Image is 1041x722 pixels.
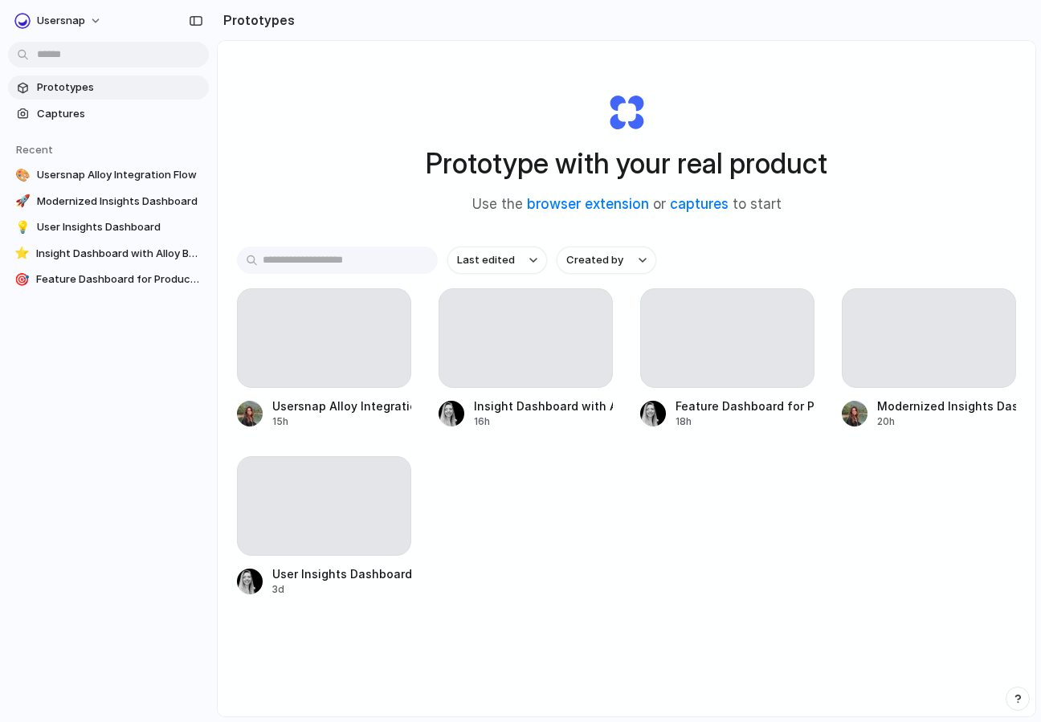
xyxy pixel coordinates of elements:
[566,252,623,268] span: Created by
[14,194,31,210] div: 🚀
[8,242,209,266] a: ⭐Insight Dashboard with Alloy Button
[8,215,209,239] a: 💡User Insights Dashboard
[272,398,411,414] div: Usersnap Alloy Integration Flow
[8,75,209,100] a: Prototypes
[37,194,202,210] span: Modernized Insights Dashboard
[16,143,53,156] span: Recent
[14,219,31,235] div: 💡
[272,582,411,597] div: 3d
[457,252,515,268] span: Last edited
[272,565,411,582] div: User Insights Dashboard
[557,247,656,274] button: Created by
[842,288,1016,429] a: Modernized Insights Dashboard20h
[474,414,613,429] div: 16h
[8,102,209,126] a: Captures
[37,167,202,183] span: Usersnap Alloy Integration Flow
[8,8,110,34] button: Usersnap
[877,398,1016,414] div: Modernized Insights Dashboard
[14,167,31,183] div: 🎨
[14,271,30,288] div: 🎯
[36,271,202,288] span: Feature Dashboard for Product Insights
[37,80,202,96] span: Prototypes
[676,414,814,429] div: 18h
[217,10,295,30] h2: Prototypes
[447,247,547,274] button: Last edited
[37,13,85,29] span: Usersnap
[37,219,202,235] span: User Insights Dashboard
[8,163,209,187] a: 🎨Usersnap Alloy Integration Flow
[426,142,827,185] h1: Prototype with your real product
[439,288,613,429] a: Insight Dashboard with Alloy Button16h
[237,288,411,429] a: Usersnap Alloy Integration Flow15h
[8,267,209,292] a: 🎯Feature Dashboard for Product Insights
[474,398,613,414] div: Insight Dashboard with Alloy Button
[877,414,1016,429] div: 20h
[37,106,202,122] span: Captures
[237,456,411,597] a: User Insights Dashboard3d
[676,398,814,414] div: Feature Dashboard for Product Insights
[272,414,411,429] div: 15h
[670,196,729,212] a: captures
[14,246,30,262] div: ⭐
[527,196,649,212] a: browser extension
[8,190,209,214] a: 🚀Modernized Insights Dashboard
[640,288,814,429] a: Feature Dashboard for Product Insights18h
[472,194,782,215] span: Use the or to start
[36,246,202,262] span: Insight Dashboard with Alloy Button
